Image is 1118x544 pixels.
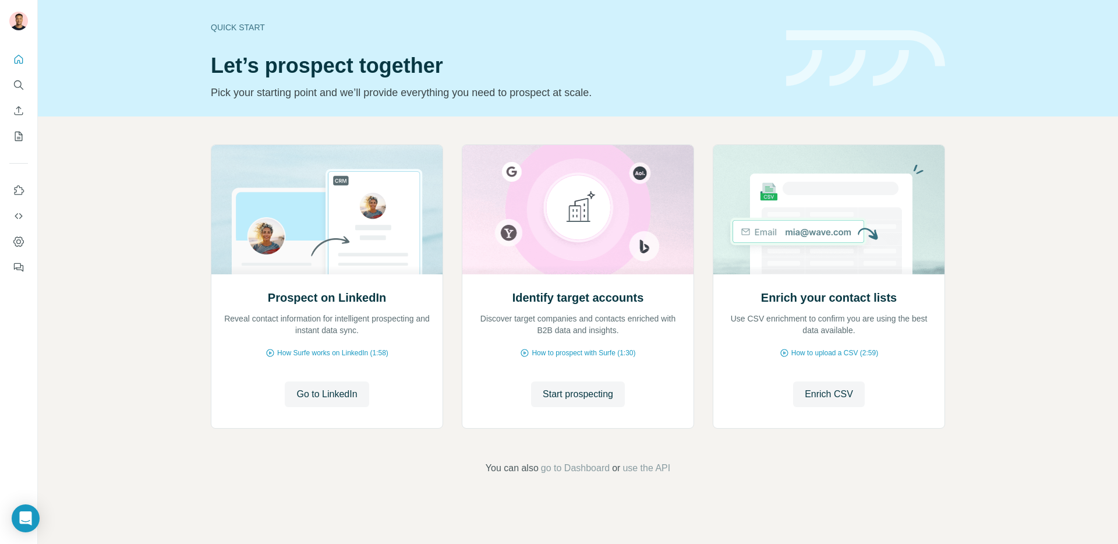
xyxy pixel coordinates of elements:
[512,289,644,306] h2: Identify target accounts
[793,381,865,407] button: Enrich CSV
[486,461,539,475] span: You can also
[543,387,613,401] span: Start prospecting
[9,180,28,201] button: Use Surfe on LinkedIn
[622,461,670,475] button: use the API
[725,313,933,336] p: Use CSV enrichment to confirm you are using the best data available.
[9,231,28,252] button: Dashboard
[12,504,40,532] div: Open Intercom Messenger
[612,461,620,475] span: or
[211,145,443,274] img: Prospect on LinkedIn
[9,206,28,227] button: Use Surfe API
[532,348,635,358] span: How to prospect with Surfe (1:30)
[531,381,625,407] button: Start prospecting
[223,313,431,336] p: Reveal contact information for intelligent prospecting and instant data sync.
[761,289,897,306] h2: Enrich your contact lists
[211,84,772,101] p: Pick your starting point and we’ll provide everything you need to prospect at scale.
[791,348,878,358] span: How to upload a CSV (2:59)
[462,145,694,274] img: Identify target accounts
[268,289,386,306] h2: Prospect on LinkedIn
[786,30,945,87] img: banner
[285,381,369,407] button: Go to LinkedIn
[541,461,610,475] button: go to Dashboard
[9,100,28,121] button: Enrich CSV
[296,387,357,401] span: Go to LinkedIn
[9,12,28,30] img: Avatar
[713,145,945,274] img: Enrich your contact lists
[277,348,388,358] span: How Surfe works on LinkedIn (1:58)
[211,54,772,77] h1: Let’s prospect together
[9,49,28,70] button: Quick start
[9,257,28,278] button: Feedback
[9,126,28,147] button: My lists
[9,75,28,96] button: Search
[805,387,853,401] span: Enrich CSV
[211,22,772,33] div: Quick start
[474,313,682,336] p: Discover target companies and contacts enriched with B2B data and insights.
